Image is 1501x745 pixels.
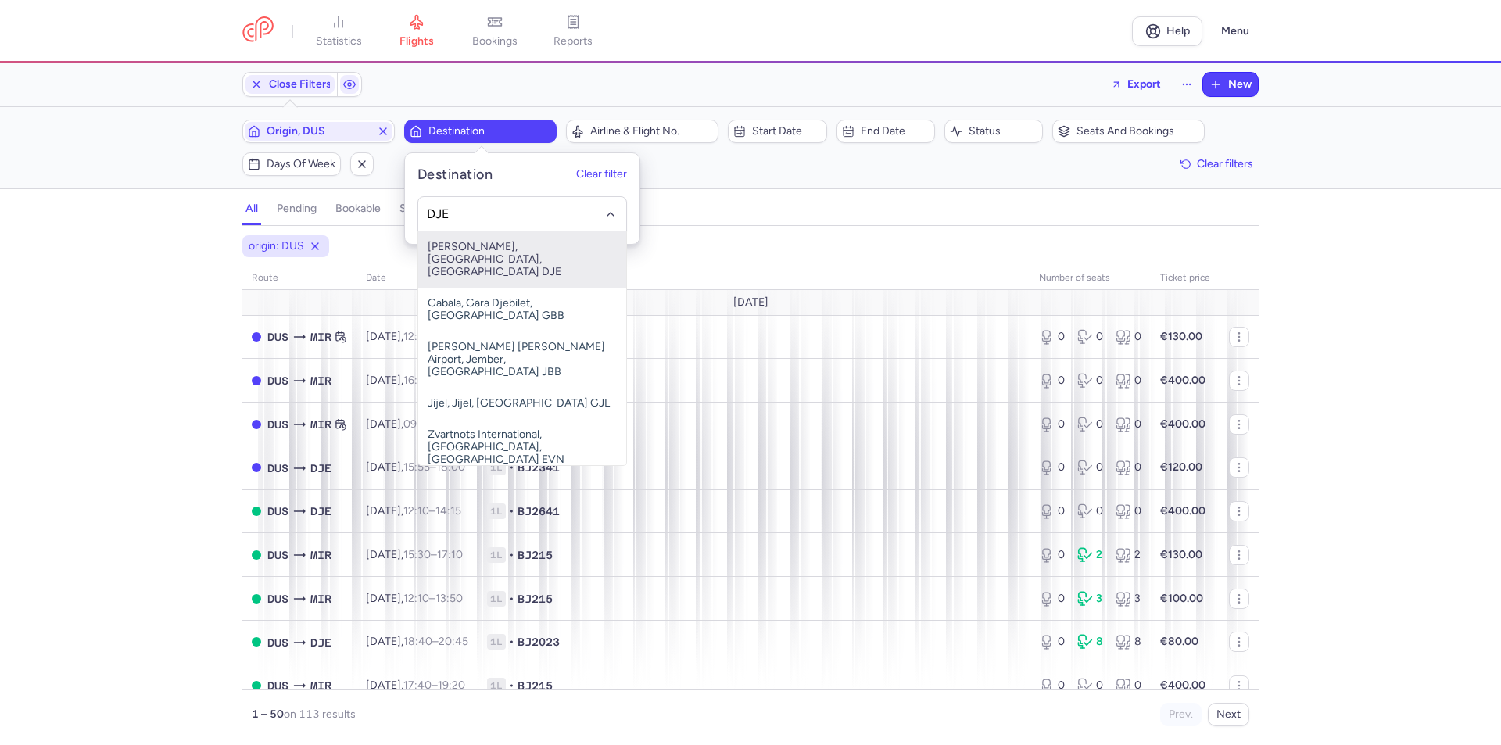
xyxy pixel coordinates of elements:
[267,634,288,651] span: Düsseldorf International Airport, Düsseldorf, Germany
[518,634,560,650] span: BJ2023
[403,679,465,692] span: –
[1039,547,1065,563] div: 0
[553,34,593,48] span: reports
[417,166,493,184] h5: Destination
[366,635,468,648] span: [DATE],
[509,634,514,650] span: •
[1116,591,1141,607] div: 3
[1116,417,1141,432] div: 0
[269,78,331,91] span: Close Filters
[403,504,461,518] span: –
[1160,635,1198,648] strong: €80.00
[366,330,464,343] span: [DATE],
[1116,547,1141,563] div: 2
[518,591,553,607] span: BJ215
[242,120,395,143] button: Origin, DUS
[428,125,551,138] span: Destination
[1077,417,1103,432] div: 0
[249,238,304,254] span: origin: DUS
[1077,503,1103,519] div: 0
[478,267,1030,290] th: Flight number
[728,120,826,143] button: Start date
[252,507,261,516] span: OPEN
[242,16,274,45] a: CitizenPlane red outlined logo
[487,634,506,650] span: 1L
[310,590,331,607] span: MIR
[1175,152,1259,176] button: Clear filters
[1039,373,1065,389] div: 0
[403,460,465,474] span: –
[1039,634,1065,650] div: 0
[267,328,288,346] span: Düsseldorf International Airport, Düsseldorf, Germany
[243,73,337,96] button: Close Filters
[438,679,465,692] time: 19:20
[1077,460,1103,475] div: 0
[403,679,432,692] time: 17:40
[356,267,478,290] th: date
[1116,503,1141,519] div: 0
[861,125,930,138] span: End date
[733,296,768,309] span: [DATE]
[518,547,553,563] span: BJ215
[509,591,514,607] span: •
[576,169,627,181] button: Clear filter
[252,681,261,690] span: OPEN
[267,125,371,138] span: Origin, DUS
[310,503,331,520] span: Djerba-Zarzis, Djerba, Tunisia
[403,548,431,561] time: 15:30
[252,637,261,647] span: OPEN
[418,331,626,388] span: [PERSON_NAME] [PERSON_NAME] Airport, Jember, [GEOGRAPHIC_DATA] JBB
[487,547,506,563] span: 1L
[487,503,506,519] span: 1L
[299,14,378,48] a: statistics
[566,120,718,143] button: Airline & Flight No.
[437,548,463,561] time: 17:10
[1151,267,1220,290] th: Ticket price
[487,460,506,475] span: 1L
[403,504,429,518] time: 12:10
[534,14,612,48] a: reports
[366,679,465,692] span: [DATE],
[310,677,331,694] span: Habib Bourguiba, Monastir, Tunisia
[1039,460,1065,475] div: 0
[1197,158,1253,170] span: Clear filters
[1101,72,1171,97] button: Export
[1132,16,1202,46] a: Help
[1160,374,1205,387] strong: €400.00
[509,678,514,693] span: •
[1160,548,1202,561] strong: €130.00
[1160,417,1205,431] strong: €400.00
[403,374,463,387] span: –
[518,503,560,519] span: BJ2641
[418,231,626,288] span: [PERSON_NAME], [GEOGRAPHIC_DATA], [GEOGRAPHIC_DATA] DJE
[403,635,468,648] span: –
[310,460,331,477] span: Djerba-Zarzis, Djerba, Tunisia
[267,590,288,607] span: DUS
[509,460,514,475] span: •
[310,634,331,651] span: Djerba-Zarzis, Djerba, Tunisia
[418,288,626,331] span: Gabala, Gara Djebilet, [GEOGRAPHIC_DATA] GBB
[1077,373,1103,389] div: 0
[378,14,456,48] a: flights
[267,460,288,477] span: Düsseldorf International Airport, Düsseldorf, Germany
[310,546,331,564] span: Habib Bourguiba, Monastir, Tunisia
[403,635,432,648] time: 18:40
[252,594,261,604] span: OPEN
[404,120,557,143] button: Destination
[403,548,463,561] span: –
[1039,503,1065,519] div: 0
[403,330,464,343] span: –
[1116,678,1141,693] div: 0
[969,125,1037,138] span: Status
[427,206,618,223] input: -searchbox
[456,14,534,48] a: bookings
[1039,591,1065,607] div: 0
[418,419,626,475] span: Zvartnots International, [GEOGRAPHIC_DATA], [GEOGRAPHIC_DATA] EVN
[1116,460,1141,475] div: 0
[267,158,335,170] span: Days of week
[1077,634,1103,650] div: 8
[1052,120,1205,143] button: Seats and bookings
[403,592,429,605] time: 12:10
[1077,678,1103,693] div: 0
[399,34,434,48] span: flights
